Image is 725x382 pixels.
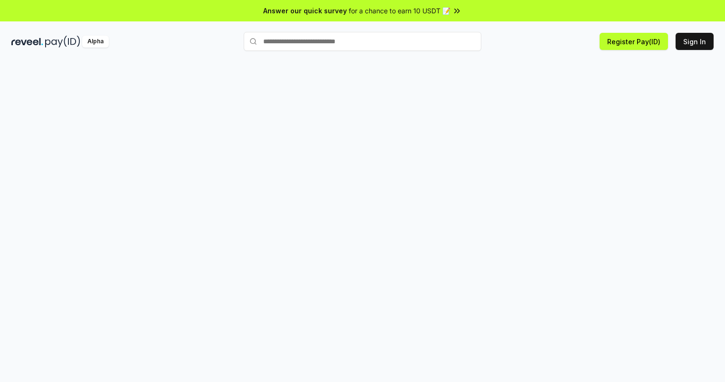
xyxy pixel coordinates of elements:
[263,6,347,16] span: Answer our quick survey
[45,36,80,48] img: pay_id
[676,33,714,50] button: Sign In
[82,36,109,48] div: Alpha
[11,36,43,48] img: reveel_dark
[349,6,450,16] span: for a chance to earn 10 USDT 📝
[600,33,668,50] button: Register Pay(ID)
